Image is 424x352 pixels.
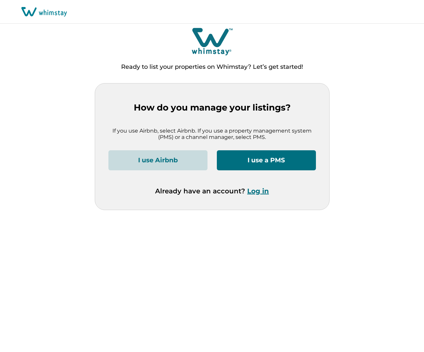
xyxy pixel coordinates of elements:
p: If you use Airbnb, select Airbnb. If you use a property management system (PMS) or a channel mana... [108,128,316,141]
p: Already have an account? [155,187,269,195]
button: I use Airbnb [108,150,207,170]
p: How do you manage your listings? [108,103,316,113]
p: Ready to list your properties on Whimstay? Let’s get started! [121,64,303,70]
button: Log in [247,187,269,195]
button: I use a PMS [217,150,316,170]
